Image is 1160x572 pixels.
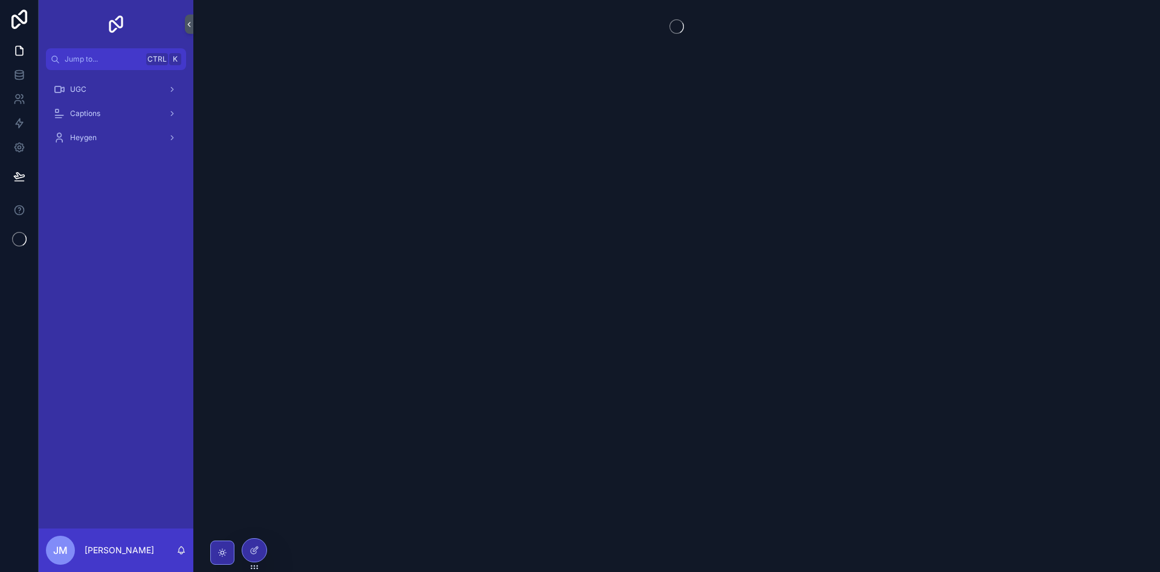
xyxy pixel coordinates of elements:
[106,14,126,34] img: App logo
[70,133,97,143] span: Heygen
[65,54,141,64] span: Jump to...
[146,53,168,65] span: Ctrl
[46,48,186,70] button: Jump to...CtrlK
[85,544,154,556] p: [PERSON_NAME]
[39,70,193,164] div: scrollable content
[170,54,180,64] span: K
[46,103,186,124] a: Captions
[70,109,100,118] span: Captions
[46,79,186,100] a: UGC
[70,85,86,94] span: UGC
[53,543,68,558] span: JM
[46,127,186,149] a: Heygen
